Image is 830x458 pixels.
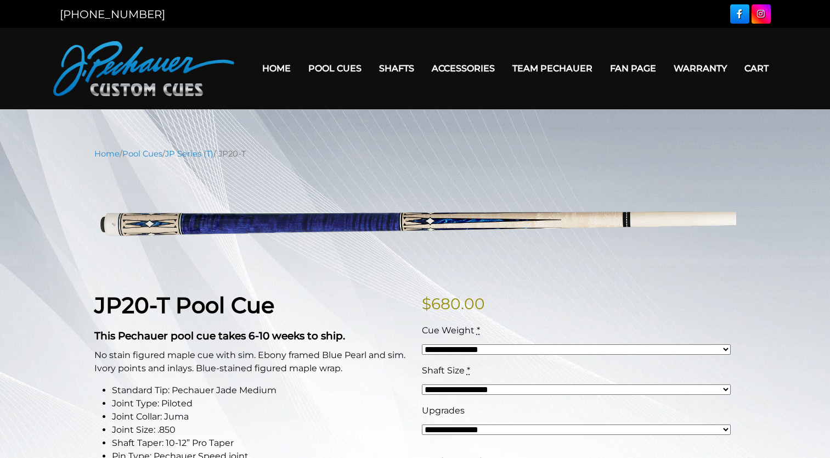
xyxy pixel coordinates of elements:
[422,365,465,376] span: Shaft Size
[122,149,162,159] a: Pool Cues
[467,365,470,376] abbr: required
[736,54,777,82] a: Cart
[112,423,409,437] li: Joint Size: .850
[94,349,409,375] p: No stain figured maple cue with sim. Ebony framed Blue Pearl and sim. Ivory points and inlays. Bl...
[94,292,274,319] strong: JP20-T Pool Cue
[94,329,345,342] strong: This Pechauer pool cue takes 6-10 weeks to ship.
[112,410,409,423] li: Joint Collar: Juma
[422,325,475,336] span: Cue Weight
[370,54,423,82] a: Shafts
[60,8,165,21] a: [PHONE_NUMBER]
[94,149,120,159] a: Home
[94,148,736,160] nav: Breadcrumb
[112,384,409,397] li: Standard Tip: Pechauer Jade Medium
[422,405,465,416] span: Upgrades
[422,294,485,313] bdi: 680.00
[504,54,601,82] a: Team Pechauer
[300,54,370,82] a: Pool Cues
[665,54,736,82] a: Warranty
[94,168,736,275] img: jp20-T.png
[53,41,234,96] img: Pechauer Custom Cues
[165,149,213,159] a: JP Series (T)
[423,54,504,82] a: Accessories
[112,437,409,450] li: Shaft Taper: 10-12” Pro Taper
[253,54,300,82] a: Home
[477,325,480,336] abbr: required
[112,397,409,410] li: Joint Type: Piloted
[422,294,431,313] span: $
[601,54,665,82] a: Fan Page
